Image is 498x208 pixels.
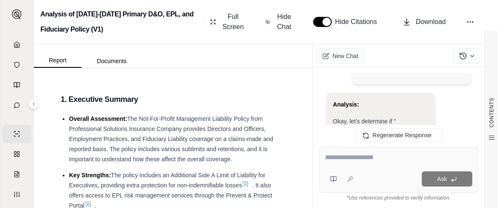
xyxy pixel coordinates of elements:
[399,13,449,30] button: Download
[82,54,142,68] button: Documents
[275,12,293,32] span: Hide Chat
[207,8,248,35] button: Full Screen
[2,56,32,74] a: Documents Vault
[12,9,22,19] img: Expand sidebar
[34,53,82,68] button: Report
[262,8,296,35] button: Hide Chat
[437,176,447,182] span: Ask
[2,185,32,204] a: Custom Report
[2,165,32,184] a: Claim Coverage
[69,172,265,189] span: The policy includes an Additional Side A Limit of Liability for Executives, providing extra prote...
[320,193,478,201] div: *Use references provided to verify information.
[40,7,199,37] h2: Analysis of [DATE]-[DATE] Primary D&O, EPL, and Fiduciary Policy (V1)
[422,171,472,187] button: Ask
[335,17,382,27] span: Hide Citations
[2,145,32,163] a: Policy Comparisons
[416,17,446,27] span: Download
[8,6,25,23] button: Expand sidebar
[333,118,410,145] span: Okay, let's determine if "[MEDICAL_DATA] Liability" is included in the policy.
[333,101,359,108] strong: Analysis:
[221,12,245,32] span: Full Screen
[69,172,111,179] span: Key Strengths:
[317,48,364,64] button: New Chat
[2,125,32,143] a: Single Policy
[69,115,127,122] span: Overall Assessment:
[488,98,495,128] span: CONTENTS
[29,99,39,109] button: Expand sidebar
[2,35,32,54] a: Home
[69,115,273,163] span: The Not-For-Profit Management Liability Policy from Professional Solutions Insurance Company prov...
[355,128,442,142] button: Regenerate Response
[61,92,285,107] h3: 1. Executive Summary
[373,132,431,139] span: Regenerate Response
[333,52,358,60] span: New Chat
[2,96,32,115] a: Chat
[2,76,32,94] a: Prompt Library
